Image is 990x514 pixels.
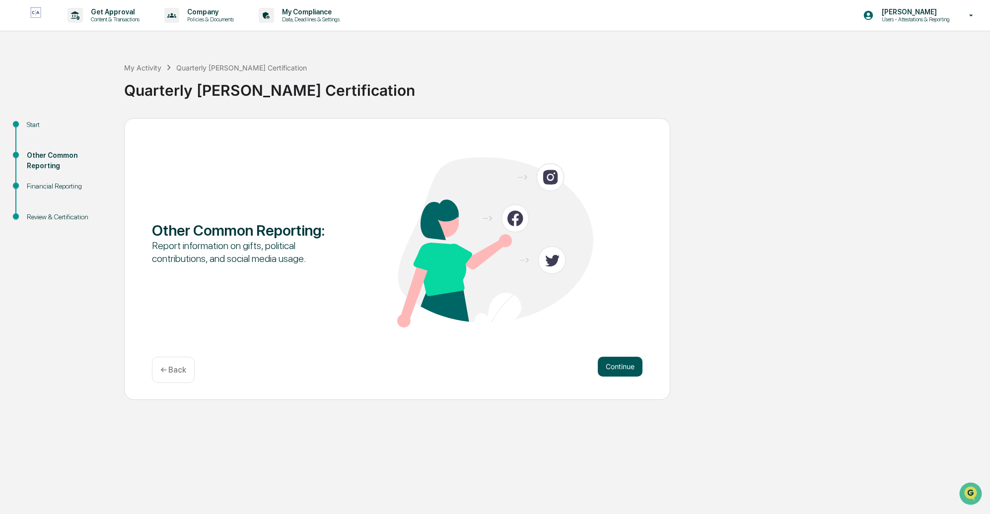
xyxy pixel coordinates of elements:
div: Financial Reporting [27,181,108,192]
div: 🗄️ [72,126,80,133]
p: ← Back [160,365,186,375]
a: 🗄️Attestations [68,121,127,138]
img: 1746055101610-c473b297-6a78-478c-a979-82029cc54cd1 [10,75,28,93]
p: Content & Transactions [83,16,144,23]
button: Start new chat [169,78,181,90]
div: Start new chat [34,75,163,85]
p: [PERSON_NAME] [874,8,955,16]
p: My Compliance [274,8,345,16]
p: Company [179,8,239,16]
span: Pylon [99,168,120,175]
div: Review & Certification [27,212,108,222]
div: 🔎 [10,144,18,152]
div: Quarterly [PERSON_NAME] Certification [124,73,985,99]
div: Other Common Reporting : [152,221,348,239]
img: logo [24,7,48,23]
a: 🖐️Preclearance [6,121,68,138]
p: Data, Deadlines & Settings [274,16,345,23]
div: Quarterly [PERSON_NAME] Certification [176,64,307,72]
div: Other Common Reporting [27,150,108,171]
div: Report information on gifts, political contributions, and social media usage. [152,239,348,265]
span: Attestations [82,125,123,134]
p: Get Approval [83,8,144,16]
p: Policies & Documents [179,16,239,23]
span: Preclearance [20,125,64,134]
div: 🖐️ [10,126,18,133]
span: Data Lookup [20,143,63,153]
img: Other Common Reporting [397,157,593,327]
p: How can we help? [10,20,181,36]
a: Powered byPylon [70,167,120,175]
iframe: Open customer support [958,481,985,508]
div: My Activity [124,64,161,72]
p: Users - Attestations & Reporting [874,16,955,23]
button: Continue [598,357,642,377]
a: 🔎Data Lookup [6,139,67,157]
div: We're available if you need us! [34,85,126,93]
div: Start [27,120,108,130]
